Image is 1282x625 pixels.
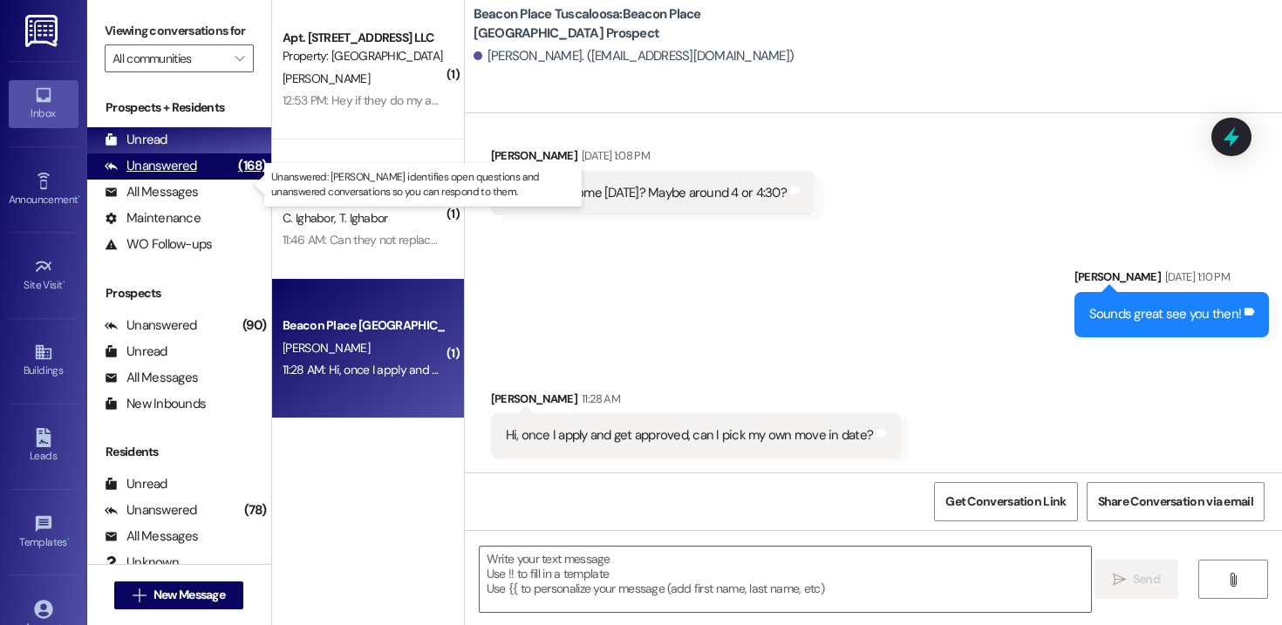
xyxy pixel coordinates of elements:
div: Unanswered [105,316,197,335]
div: Beacon Place [GEOGRAPHIC_DATA] Prospect [283,316,444,335]
i:  [133,588,146,602]
span: • [67,533,70,546]
a: Site Visit • [9,252,78,299]
button: New Message [114,581,243,609]
div: Apt. [STREET_ADDRESS] LLC [283,29,444,47]
div: WO Follow-ups [105,235,212,254]
label: Viewing conversations for [105,17,254,44]
div: Prospects [87,284,271,302]
div: Hi, once I apply and get approved, can I pick my own move in date? [506,426,874,445]
div: Unanswered [105,157,197,175]
span: T. Ighabor [338,210,387,226]
p: Unanswered: [PERSON_NAME] identifies open questions and unanswered conversations so you can respo... [271,170,575,200]
a: Buildings [9,337,78,384]
div: Prospects + Residents [87,99,271,117]
span: Send [1133,570,1160,588]
div: Sounds great see you then! [1089,305,1242,323]
a: Inbox [9,80,78,127]
div: [PERSON_NAME] [1074,268,1270,292]
div: Residents [87,443,271,461]
input: All communities [113,44,226,72]
div: [DATE] 1:08 PM [577,146,650,165]
span: [PERSON_NAME] [283,71,370,86]
div: Unread [105,343,167,361]
div: Maintenance [105,209,201,228]
div: All Messages [105,183,198,201]
i:  [235,51,244,65]
div: (168) [234,153,270,180]
span: • [63,276,65,289]
div: Unanswered [105,501,197,520]
div: [DATE] 1:10 PM [1161,268,1230,286]
span: [PERSON_NAME] [283,340,370,356]
div: [PERSON_NAME] [491,146,815,171]
button: Share Conversation via email [1087,482,1265,521]
div: Unknown [105,554,179,572]
a: Templates • [9,509,78,556]
span: C. Ighabor [283,210,339,226]
div: Unread [105,475,167,493]
div: 11:28 AM [577,390,620,408]
div: (78) [240,497,271,524]
span: Get Conversation Link [945,493,1066,511]
span: Share Conversation via email [1098,493,1253,511]
span: • [78,191,80,203]
div: Unread [105,131,167,149]
i:  [1113,573,1126,587]
div: All Messages [105,369,198,387]
img: ResiDesk Logo [25,15,61,47]
div: [PERSON_NAME] [491,390,902,414]
div: All Messages [105,527,198,546]
div: 11:28 AM: Hi, once I apply and get approved, can I pick my own move in date? [283,362,672,377]
button: Get Conversation Link [934,482,1077,521]
a: Leads [9,423,78,470]
span: New Message [153,586,225,604]
div: (90) [238,312,271,339]
div: New Inbounds [105,395,206,413]
b: Beacon Place Tuscaloosa: Beacon Place [GEOGRAPHIC_DATA] Prospect [474,5,822,43]
i:  [1226,573,1239,587]
div: Yes, could I come [DATE]? Maybe around 4 or 4:30? [506,184,787,202]
button: Send [1094,560,1179,599]
div: 11:46 AM: Can they not replace ours? We use a higher grade filter due to allergies. - #1501 [283,232,733,248]
div: Property: [GEOGRAPHIC_DATA] [283,47,444,65]
div: [PERSON_NAME]. ([EMAIL_ADDRESS][DOMAIN_NAME]) [474,47,794,65]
